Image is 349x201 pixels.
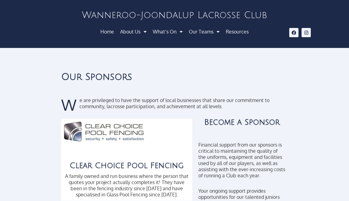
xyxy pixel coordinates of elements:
[70,161,184,170] a: Clear Choice Pool Fencing​
[198,142,285,179] p: Financial support from our sponsors is critical to maintaining the quality of the uniforms, equip...
[64,122,146,148] img: Sponsor - Clear Choice Pool Fencing
[73,11,276,20] h2: Wanneroo-Joondalup Lacrosse Club
[73,26,276,37] nav: Menu
[223,26,252,37] a: Resources
[61,73,288,82] h2: Our Sponsors
[117,26,150,37] a: About Us
[150,26,186,37] a: What’s On
[64,173,189,198] p: A family owned and run business where the person that quotes your project actually completes it! ...
[61,97,76,112] span: W
[186,26,223,37] a: Our Teams
[61,97,288,109] p: e are privileged to have the support of local businesses that share our commitment to community, ...
[198,119,285,126] h3: Become a Sponsor
[97,26,117,37] a: Home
